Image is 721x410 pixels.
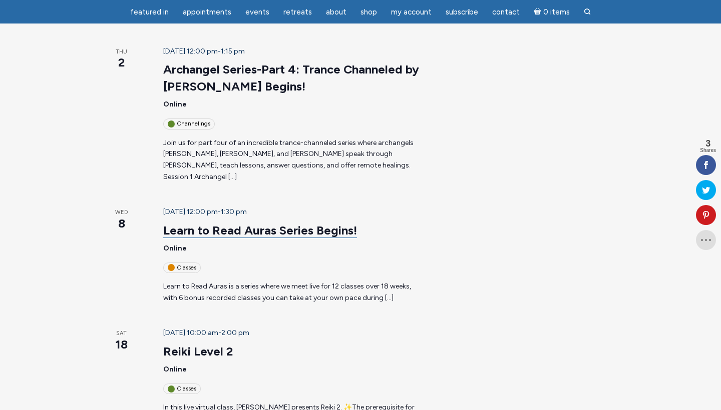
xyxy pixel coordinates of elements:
[163,365,187,373] span: Online
[221,328,249,337] span: 2:00 pm
[104,329,139,338] span: Sat
[354,2,383,22] a: Shop
[104,336,139,353] span: 18
[277,2,318,22] a: Retreats
[124,2,175,22] a: featured in
[534,7,543,16] i: Cart
[283,7,312,16] span: Retreats
[385,2,438,22] a: My Account
[245,7,269,16] span: Events
[163,47,218,55] span: [DATE] 12:00 pm
[163,62,419,94] a: Archangel Series-Part 4: Trance Channeled by [PERSON_NAME] Begins!
[163,244,187,252] span: Online
[163,137,423,183] p: Join us for part four of an incredible trance-channeled series where archangels [PERSON_NAME], [P...
[104,54,139,71] span: 2
[130,7,169,16] span: featured in
[163,383,201,394] div: Classes
[320,2,352,22] a: About
[163,262,201,273] div: Classes
[221,207,247,216] span: 1:30 pm
[163,100,187,108] span: Online
[700,139,716,148] span: 3
[239,2,275,22] a: Events
[700,148,716,153] span: Shares
[177,2,237,22] a: Appointments
[163,281,423,303] p: Learn to Read Auras is a series where we meet live for 12 classes over 18 weeks, with 6 bonus rec...
[163,118,215,129] div: Channelings
[163,328,218,337] span: [DATE] 10:00 am
[163,344,233,359] a: Reiki Level 2
[446,7,478,16] span: Subscribe
[104,215,139,232] span: 8
[221,47,245,55] span: 1:15 pm
[163,207,218,216] span: [DATE] 12:00 pm
[163,207,247,216] time: -
[486,2,526,22] a: Contact
[163,328,249,337] time: -
[360,7,377,16] span: Shop
[391,7,432,16] span: My Account
[163,223,357,238] a: Learn to Read Auras Series Begins!
[163,47,245,55] time: -
[104,208,139,217] span: Wed
[183,7,231,16] span: Appointments
[326,7,346,16] span: About
[543,8,570,16] span: 0 items
[492,7,520,16] span: Contact
[104,48,139,56] span: Thu
[440,2,484,22] a: Subscribe
[528,1,576,22] a: Cart0 items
